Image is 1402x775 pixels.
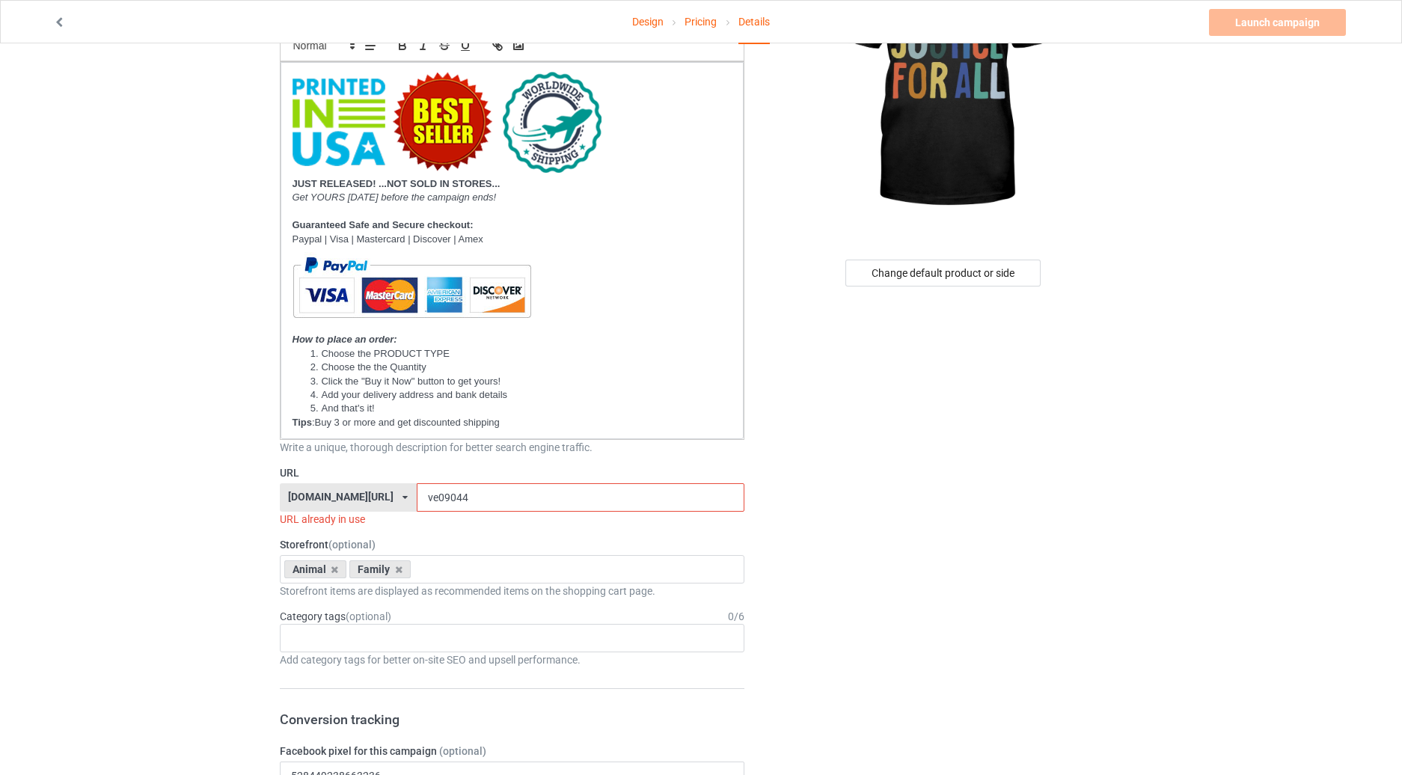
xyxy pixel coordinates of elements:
[293,219,474,230] strong: Guaranteed Safe and Secure checkout:
[632,1,664,43] a: Design
[280,440,745,455] div: Write a unique, thorough description for better search engine traffic.
[280,583,745,598] div: Storefront items are displayed as recommended items on the shopping cart page.
[293,233,732,247] p: Paypal | Visa | Mastercard | Discover | Amex
[280,537,745,552] label: Storefront
[280,652,745,667] div: Add category tags for better on-site SEO and upsell performance.
[349,560,411,578] div: Family
[280,609,391,624] label: Category tags
[293,416,732,430] p: :Buy 3 or more and get discounted shipping
[439,745,486,757] span: (optional)
[307,375,732,388] li: Click the "Buy it Now" button to get yours!
[288,491,394,502] div: [DOMAIN_NAME][URL]
[280,465,745,480] label: URL
[293,192,497,203] em: Get YOURS [DATE] before the campaign ends!
[346,610,391,622] span: (optional)
[280,512,745,527] div: URL already in use
[845,260,1041,287] div: Change default product or side
[284,560,347,578] div: Animal
[728,609,744,624] div: 0 / 6
[328,539,376,551] span: (optional)
[307,361,732,374] li: Choose the the Quantity
[293,334,397,345] em: How to place an order:
[280,711,745,728] h3: Conversion tracking
[280,744,745,759] label: Facebook pixel for this campaign
[293,178,501,189] strong: JUST RELEASED! ...NOT SOLD IN STORES...
[307,388,732,402] li: Add your delivery address and bank details
[738,1,770,44] div: Details
[293,72,601,173] img: 0f398873-31b8-474e-a66b-c8d8c57c2412
[307,347,732,361] li: Choose the PRODUCT TYPE
[685,1,717,43] a: Pricing
[293,417,313,428] strong: Tips
[307,402,732,415] li: And that's it!
[293,246,531,328] img: AM_mc_vs_dc_ae.jpg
